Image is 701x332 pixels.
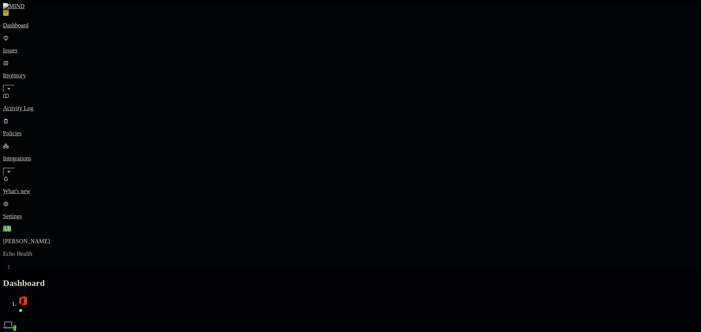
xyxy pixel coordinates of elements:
p: Settings [3,213,698,220]
p: What's new [3,188,698,195]
p: Activity Log [3,105,698,112]
span: 0 [13,325,16,331]
h2: Dashboard [3,278,698,288]
a: MIND [3,3,698,10]
a: Integrations [3,143,698,174]
img: svg%3e [3,320,13,330]
a: Inventory [3,60,698,91]
a: Activity Log [3,92,698,112]
p: Inventory [3,72,698,79]
p: Issues [3,47,698,54]
p: Policies [3,130,698,137]
a: What's new [3,175,698,195]
p: [PERSON_NAME] [3,238,698,245]
p: Echo Health [3,251,698,257]
a: Policies [3,118,698,137]
p: Integrations [3,155,698,162]
p: Dashboard [3,22,698,29]
a: Issues [3,35,698,54]
a: Settings [3,200,698,220]
img: svg%3e [18,296,28,306]
img: MIND [3,3,25,10]
a: Dashboard [3,10,698,29]
span: AB [3,226,11,232]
